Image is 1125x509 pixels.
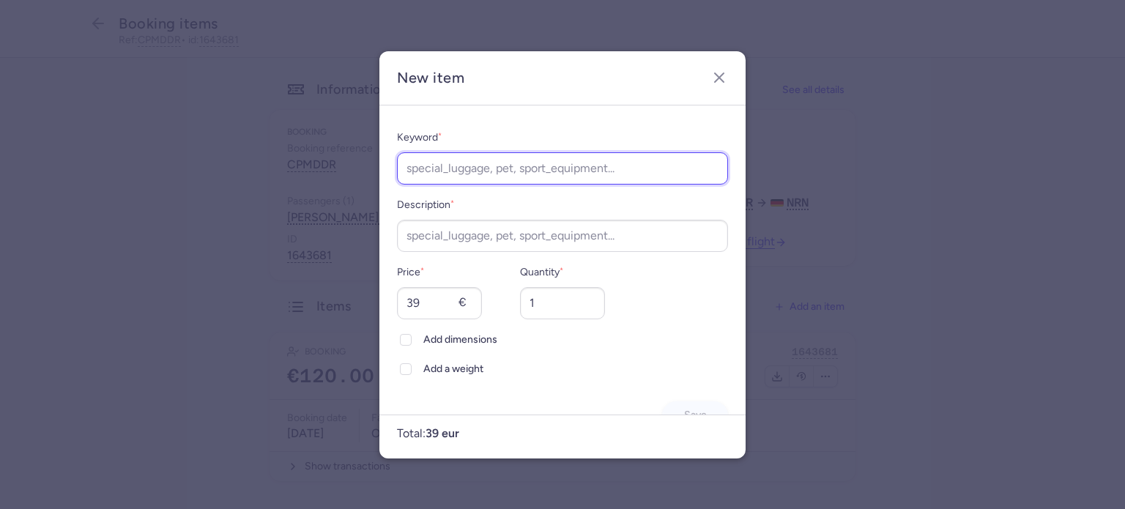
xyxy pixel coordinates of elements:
[662,401,728,430] button: Save
[423,331,728,349] span: Add dimensions
[520,264,605,281] label: Quantity
[426,426,459,440] strong: 39 eur
[397,220,728,252] input: special_luggage, pet, sport_equipment...
[397,69,728,87] h2: New item
[400,363,412,375] input: Add a weight
[397,129,728,146] label: Keyword
[520,287,605,319] input: 1
[400,334,412,346] input: Add dimensions
[397,287,482,319] input: 10
[397,427,722,440] p: Total:
[397,264,482,281] label: Price
[397,196,728,214] label: Description
[397,152,728,185] input: special_luggage, pet, sport_equipment...
[684,409,707,420] span: Save
[423,360,728,378] span: Add a weight
[458,296,473,311] div: €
